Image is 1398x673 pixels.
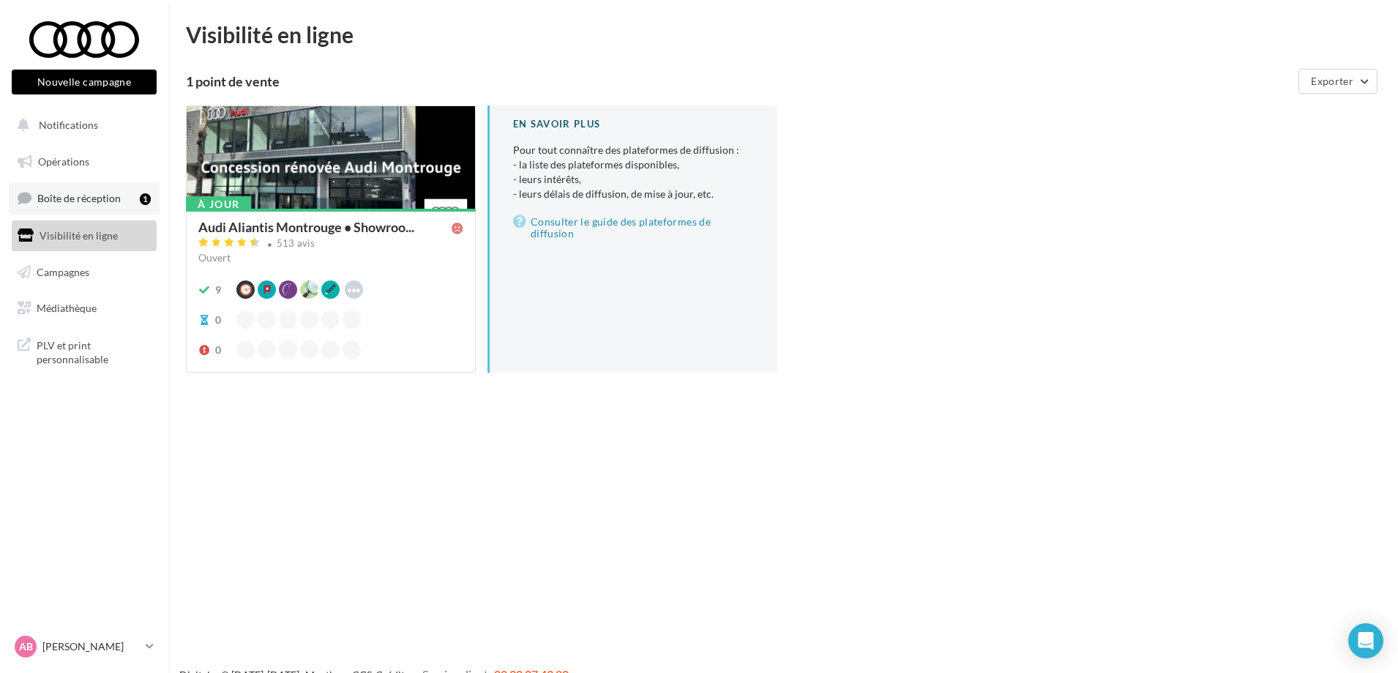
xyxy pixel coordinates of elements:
li: - la liste des plateformes disponibles, [513,157,754,172]
div: 513 avis [277,239,315,248]
p: Pour tout connaître des plateformes de diffusion : [513,143,754,201]
span: Ouvert [198,251,231,264]
span: Boîte de réception [37,192,121,204]
li: - leurs délais de diffusion, de mise à jour, etc. [513,187,754,201]
button: Exporter [1298,69,1378,94]
div: 0 [215,343,221,357]
a: Visibilité en ligne [9,220,160,251]
a: Consulter le guide des plateformes de diffusion [513,213,754,242]
div: 9 [215,283,221,297]
a: 513 avis [198,236,463,253]
div: Open Intercom Messenger [1348,623,1383,658]
button: Notifications [9,110,154,141]
div: À jour [186,196,251,212]
span: Notifications [39,119,98,131]
a: Boîte de réception1 [9,182,160,214]
a: PLV et print personnalisable [9,330,160,373]
p: [PERSON_NAME] [42,639,140,654]
span: PLV et print personnalisable [37,335,151,367]
span: Audi Aliantis Montrouge • Showroo... [198,220,414,234]
div: 1 point de vente [186,75,1293,88]
span: Visibilité en ligne [40,229,118,242]
div: 1 [140,193,151,205]
div: 0 [215,313,221,327]
span: Exporter [1311,75,1353,87]
li: - leurs intérêts, [513,172,754,187]
a: Opérations [9,146,160,177]
div: En savoir plus [513,117,754,131]
a: AB [PERSON_NAME] [12,633,157,661]
span: AB [19,639,33,654]
a: Médiathèque [9,293,160,324]
button: Nouvelle campagne [12,70,157,94]
span: Opérations [38,155,89,168]
span: Campagnes [37,265,89,278]
a: Campagnes [9,257,160,288]
span: Médiathèque [37,302,97,314]
div: Visibilité en ligne [186,23,1380,45]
